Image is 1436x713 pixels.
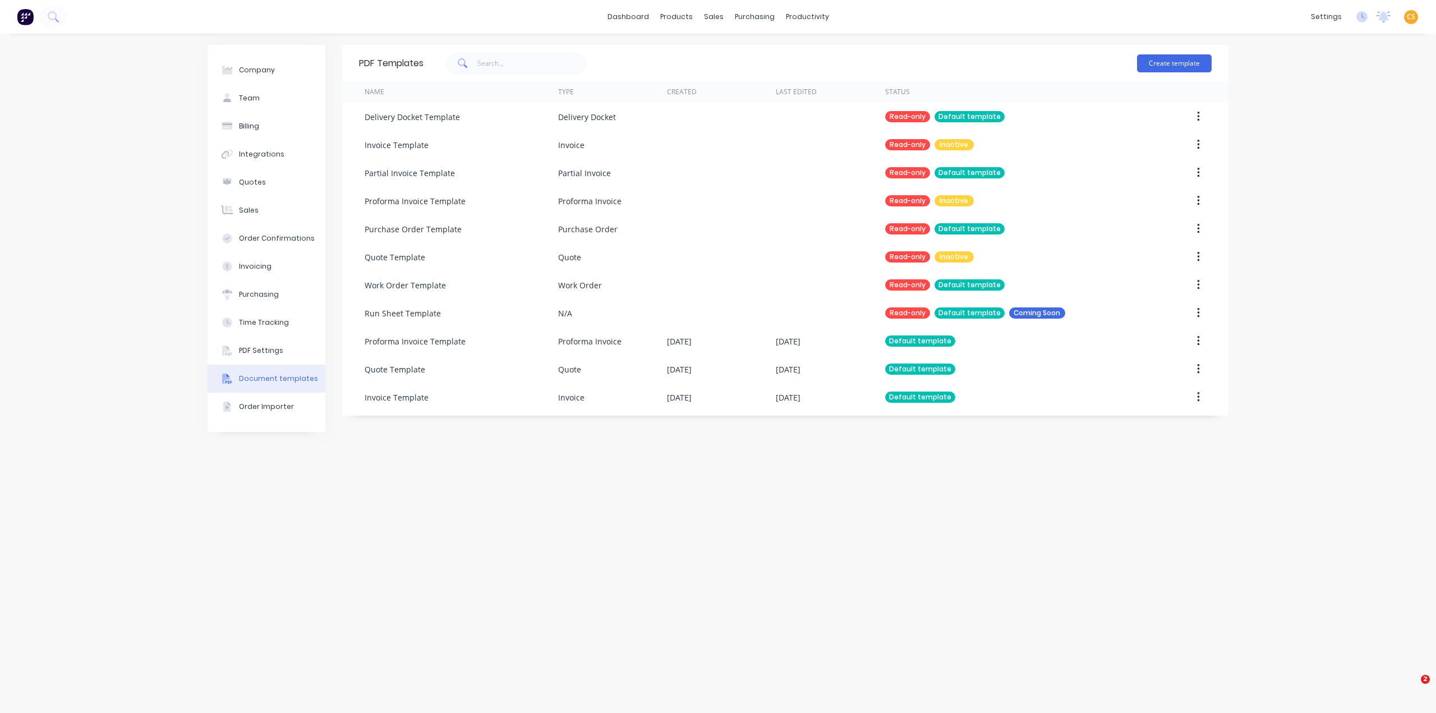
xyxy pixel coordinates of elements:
div: PDF Settings [239,346,283,356]
div: Read-only [885,167,930,178]
div: Billing [239,121,259,131]
button: Company [208,56,325,84]
span: CS [1407,12,1415,22]
button: Sales [208,196,325,224]
div: sales [698,8,729,25]
div: Purchase Order [558,223,618,235]
div: [DATE] [667,364,692,375]
div: Purchasing [239,289,279,300]
div: Inactive [935,251,974,263]
div: Default template [935,223,1005,234]
div: Coming Soon [1009,307,1065,319]
div: Default template [885,335,955,347]
div: Invoice [558,139,584,151]
div: Default template [885,392,955,403]
button: Order Importer [208,393,325,421]
div: Name [365,87,384,97]
div: Quotes [239,177,266,187]
div: Proforma Invoice [558,195,622,207]
div: [DATE] [776,392,800,403]
button: Order Confirmations [208,224,325,252]
div: Company [239,65,275,75]
div: Proforma Invoice Template [365,335,466,347]
div: Type [558,87,574,97]
div: Quote [558,364,581,375]
button: Quotes [208,168,325,196]
div: Invoice Template [365,392,429,403]
a: dashboard [602,8,655,25]
div: purchasing [729,8,780,25]
div: [DATE] [667,335,692,347]
div: Read-only [885,251,930,263]
div: Default template [935,307,1005,319]
div: Read-only [885,307,930,319]
div: Proforma Invoice Template [365,195,466,207]
div: Read-only [885,279,930,291]
input: Search... [477,52,587,75]
div: Delivery Docket [558,111,616,123]
div: Created [667,87,697,97]
div: Document templates [239,374,318,384]
div: Read-only [885,111,930,122]
div: Default template [935,111,1005,122]
div: Proforma Invoice [558,335,622,347]
div: Work Order Template [365,279,446,291]
div: Default template [885,364,955,375]
div: Default template [935,279,1005,291]
div: Run Sheet Template [365,307,441,319]
button: Document templates [208,365,325,393]
div: [DATE] [776,335,800,347]
span: 2 [1421,675,1430,684]
div: Partial Invoice Template [365,167,455,179]
div: Time Tracking [239,318,289,328]
div: PDF Templates [359,57,424,70]
div: Default template [935,167,1005,178]
div: Partial Invoice [558,167,611,179]
div: [DATE] [776,364,800,375]
button: PDF Settings [208,337,325,365]
div: Sales [239,205,259,215]
div: Order Importer [239,402,294,412]
div: Work Order [558,279,602,291]
button: Team [208,84,325,112]
div: Invoice [558,392,584,403]
div: Invoice Template [365,139,429,151]
button: Invoicing [208,252,325,280]
div: [DATE] [667,392,692,403]
button: Time Tracking [208,309,325,337]
div: Purchase Order Template [365,223,462,235]
div: Quote Template [365,364,425,375]
div: Read-only [885,223,930,234]
iframe: Intercom live chat [1398,675,1425,702]
div: products [655,8,698,25]
div: productivity [780,8,835,25]
div: Read-only [885,195,930,206]
div: Order Confirmations [239,233,315,243]
div: Team [239,93,260,103]
div: Inactive [935,195,974,206]
div: Inactive [935,139,974,150]
button: Purchasing [208,280,325,309]
div: settings [1305,8,1347,25]
button: Integrations [208,140,325,168]
div: Last Edited [776,87,817,97]
div: Delivery Docket Template [365,111,460,123]
div: Integrations [239,149,284,159]
button: Billing [208,112,325,140]
button: Create template [1137,54,1212,72]
div: Quote [558,251,581,263]
div: Read-only [885,139,930,150]
div: Invoicing [239,261,271,272]
div: Status [885,87,910,97]
img: Factory [17,8,34,25]
div: Quote Template [365,251,425,263]
div: N/A [558,307,572,319]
